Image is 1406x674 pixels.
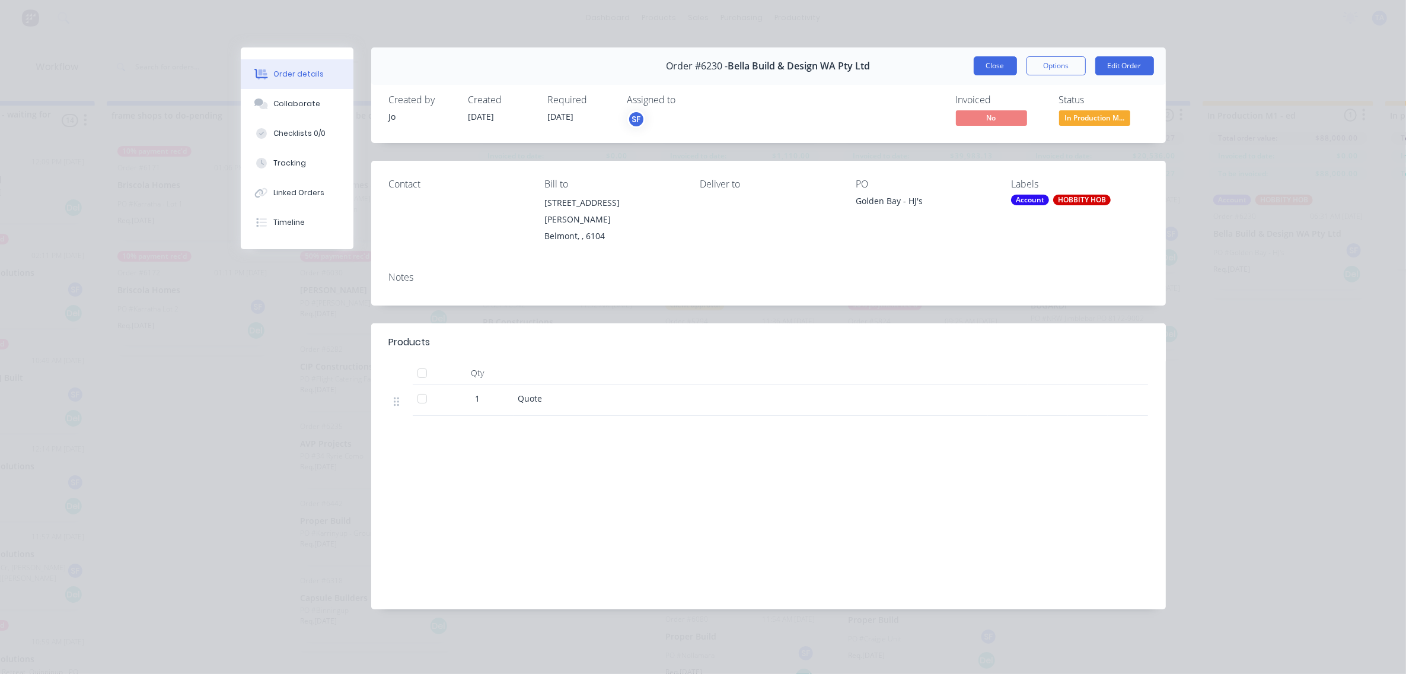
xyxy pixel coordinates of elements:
div: Belmont, , 6104 [544,228,681,244]
div: [STREET_ADDRESS][PERSON_NAME] [544,195,681,228]
button: Options [1026,56,1086,75]
div: Linked Orders [273,187,324,198]
span: [DATE] [468,111,495,122]
button: Collaborate [241,89,353,119]
div: Assigned to [627,94,746,106]
div: Notes [389,272,1148,283]
button: Timeline [241,208,353,237]
button: Edit Order [1095,56,1154,75]
div: Required [548,94,613,106]
div: Jo [389,110,454,123]
div: HOBBITY HOB [1053,195,1111,205]
div: Collaborate [273,98,320,109]
div: Contact [389,179,525,190]
span: In Production M... [1059,110,1130,125]
div: Status [1059,94,1148,106]
span: [DATE] [548,111,574,122]
div: Account [1011,195,1049,205]
div: PO [856,179,992,190]
div: Invoiced [956,94,1045,106]
div: Qty [442,361,514,385]
span: Quote [518,393,543,404]
span: Bella Build & Design WA Pty Ltd [728,61,871,72]
span: 1 [476,392,480,405]
button: Tracking [241,148,353,178]
div: Labels [1011,179,1147,190]
button: Checklists 0/0 [241,119,353,148]
div: Order details [273,69,324,80]
div: Checklists 0/0 [273,128,326,139]
div: Tracking [273,158,306,168]
div: Golden Bay - HJ's [856,195,992,211]
div: Created by [389,94,454,106]
div: Timeline [273,217,305,228]
button: In Production M... [1059,110,1130,128]
button: Order details [241,59,353,89]
button: Close [974,56,1017,75]
span: No [956,110,1027,125]
div: Deliver to [700,179,836,190]
span: Order #6230 - [667,61,728,72]
div: [STREET_ADDRESS][PERSON_NAME]Belmont, , 6104 [544,195,681,244]
div: Created [468,94,534,106]
button: SF [627,110,645,128]
div: Products [389,335,431,349]
button: Linked Orders [241,178,353,208]
div: Bill to [544,179,681,190]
